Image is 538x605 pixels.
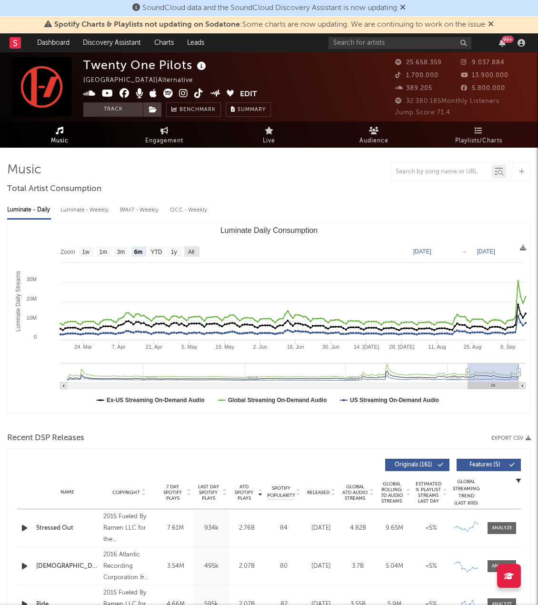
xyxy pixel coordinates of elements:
[7,121,112,148] a: Music
[461,85,505,91] span: 5.800.000
[395,85,432,91] span: 389.205
[391,462,435,468] span: Originals ( 161 )
[461,248,467,255] text: →
[461,60,505,66] span: 9.037.884
[27,296,37,302] text: 20M
[395,60,442,66] span: 25.658.359
[428,344,446,350] text: 11. Aug
[34,334,37,340] text: 0
[415,524,447,533] div: <5%
[76,33,148,52] a: Discovery Assistant
[160,524,191,533] div: 7.61M
[305,524,337,533] div: [DATE]
[145,135,183,147] span: Engagement
[321,121,426,148] a: Audience
[350,397,439,403] text: US Streaming On-Demand Audio
[267,485,295,499] span: Spotify Popularity
[415,481,441,504] span: Estimated % Playlist Streams Last Day
[322,344,339,350] text: 30. Jun
[287,344,304,350] text: 16. Jun
[7,202,51,218] div: Luminate - Daily
[148,33,180,52] a: Charts
[329,37,471,49] input: Search for artists
[238,107,266,112] span: Summary
[196,562,227,571] div: 495k
[146,344,162,350] text: 21. Apr
[426,121,531,148] a: Playlists/Charts
[15,271,21,332] text: Luminate Daily Streams
[231,524,262,533] div: 2.76B
[391,168,491,176] input: Search by song name or URL
[452,478,480,507] div: Global Streaming Trend (Last 60D)
[226,102,271,117] button: Summary
[27,315,37,321] text: 10M
[464,344,481,350] text: 25. Aug
[477,248,495,255] text: [DATE]
[307,490,329,495] span: Released
[142,4,397,12] span: SoundCloud data and the SoundCloud Discovery Assistant is now updating
[305,562,337,571] div: [DATE]
[240,89,257,101] button: Edit
[160,562,191,571] div: 3.54M
[415,562,447,571] div: <5%
[120,202,160,218] div: BMAT - Weekly
[263,135,275,147] span: Live
[395,98,499,104] span: 32.380.185 Monthly Listeners
[491,435,531,441] button: Export CSV
[231,562,262,571] div: 2.07B
[342,484,368,501] span: Global ATD Audio Streams
[267,524,300,533] div: 84
[7,433,84,444] span: Recent DSP Releases
[166,102,221,117] a: Benchmark
[150,249,162,255] text: YTD
[180,33,211,52] a: Leads
[228,397,327,403] text: Global Streaming On-Demand Audio
[112,121,217,148] a: Engagement
[117,249,125,255] text: 3m
[500,344,516,350] text: 8. Sep
[231,484,257,501] span: ATD Spotify Plays
[83,102,143,117] button: Track
[253,344,267,350] text: 2. Jun
[196,484,221,501] span: Last Day Spotify Plays
[389,344,414,350] text: 28. [DATE]
[395,72,438,79] span: 1.700.000
[379,562,410,571] div: 5.04M
[36,562,99,571] a: [DEMOGRAPHIC_DATA]
[461,72,508,79] span: 13.900.000
[463,462,507,468] span: Features ( 5 )
[354,344,379,350] text: 14. [DATE]
[82,249,90,255] text: 1w
[196,524,227,533] div: 934k
[455,135,502,147] span: Playlists/Charts
[160,484,185,501] span: 7 Day Spotify Plays
[359,135,389,147] span: Audience
[413,248,431,255] text: [DATE]
[107,397,205,403] text: Ex-US Streaming On-Demand Audio
[8,222,530,413] svg: Luminate Daily Consumption
[502,36,514,43] div: 99 +
[54,21,240,29] span: Spotify Charts & Playlists not updating on Sodatone
[51,135,69,147] span: Music
[188,249,194,255] text: All
[134,249,142,255] text: 6m
[379,524,410,533] div: 9.65M
[60,202,110,218] div: Luminate - Weekly
[220,226,318,234] text: Luminate Daily Consumption
[27,276,37,282] text: 30M
[395,110,450,116] span: Jump Score: 71.4
[267,562,300,571] div: 80
[170,202,208,218] div: OCC - Weekly
[103,511,155,545] div: 2015 Fueled By Ramen LLC for the [GEOGRAPHIC_DATA] and WEA International Inc. for the world outsi...
[7,183,101,195] span: Total Artist Consumption
[54,21,485,29] span: : Some charts are now updating. We are continuing to work on the issue
[342,524,374,533] div: 4.82B
[112,344,126,350] text: 7. Apr
[36,524,99,533] a: Stressed Out
[216,344,235,350] text: 19. May
[74,344,92,350] text: 24. Mar
[457,459,521,471] button: Features(5)
[83,57,209,73] div: Twenty One Pilots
